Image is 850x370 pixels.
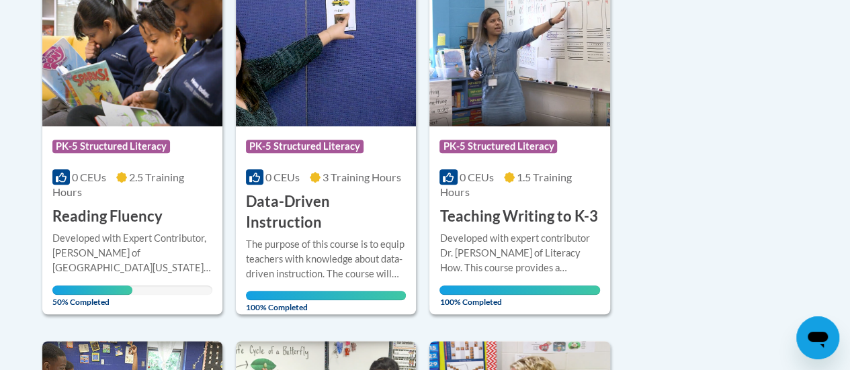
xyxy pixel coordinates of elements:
[796,316,839,359] iframe: Button to launch messaging window
[323,171,401,183] span: 3 Training Hours
[439,206,597,227] h3: Teaching Writing to K-3
[246,191,406,233] h3: Data-Driven Instruction
[52,140,170,153] span: PK-5 Structured Literacy
[246,291,406,312] span: 100% Completed
[246,291,406,300] div: Your progress
[439,285,599,307] span: 100% Completed
[52,285,132,307] span: 50% Completed
[52,285,132,295] div: Your progress
[460,171,494,183] span: 0 CEUs
[72,171,106,183] span: 0 CEUs
[52,206,163,227] h3: Reading Fluency
[439,140,557,153] span: PK-5 Structured Literacy
[246,140,364,153] span: PK-5 Structured Literacy
[439,285,599,295] div: Your progress
[439,231,599,275] div: Developed with expert contributor Dr. [PERSON_NAME] of Literacy How. This course provides a resea...
[246,237,406,281] div: The purpose of this course is to equip teachers with knowledge about data-driven instruction. The...
[265,171,300,183] span: 0 CEUs
[52,231,212,275] div: Developed with Expert Contributor, [PERSON_NAME] of [GEOGRAPHIC_DATA][US_STATE], [GEOGRAPHIC_DATA...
